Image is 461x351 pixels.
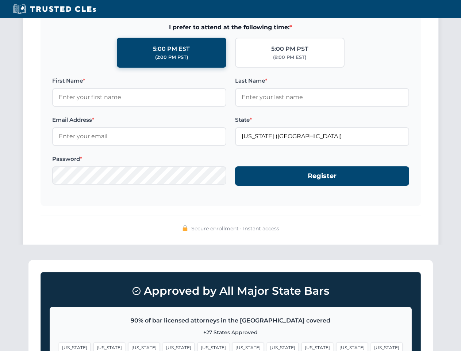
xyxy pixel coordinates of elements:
[59,328,403,336] p: +27 States Approved
[52,23,409,32] span: I prefer to attend at the following time:
[52,76,226,85] label: First Name
[52,116,226,124] label: Email Address
[273,54,306,61] div: (8:00 PM EST)
[155,54,188,61] div: (2:00 PM PST)
[271,44,308,54] div: 5:00 PM PST
[235,76,409,85] label: Last Name
[153,44,190,54] div: 5:00 PM EST
[235,116,409,124] label: State
[11,4,98,15] img: Trusted CLEs
[235,127,409,146] input: Florida (FL)
[59,316,403,325] p: 90% of bar licensed attorneys in the [GEOGRAPHIC_DATA] covered
[191,224,279,233] span: Secure enrollment • Instant access
[50,281,412,301] h3: Approved by All Major State Bars
[235,166,409,186] button: Register
[52,127,226,146] input: Enter your email
[52,88,226,106] input: Enter your first name
[182,225,188,231] img: 🔒
[52,155,226,163] label: Password
[235,88,409,106] input: Enter your last name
